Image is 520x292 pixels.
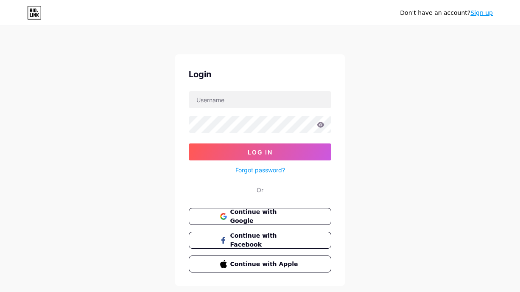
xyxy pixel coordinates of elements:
[230,260,300,269] span: Continue with Apple
[189,143,331,160] button: Log In
[248,149,273,156] span: Log In
[400,8,493,17] div: Don't have an account?
[230,208,300,225] span: Continue with Google
[257,185,263,194] div: Or
[235,166,285,174] a: Forgot password?
[189,255,331,272] button: Continue with Apple
[230,231,300,249] span: Continue with Facebook
[189,232,331,249] button: Continue with Facebook
[470,9,493,16] a: Sign up
[189,208,331,225] button: Continue with Google
[189,91,331,108] input: Username
[189,68,331,81] div: Login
